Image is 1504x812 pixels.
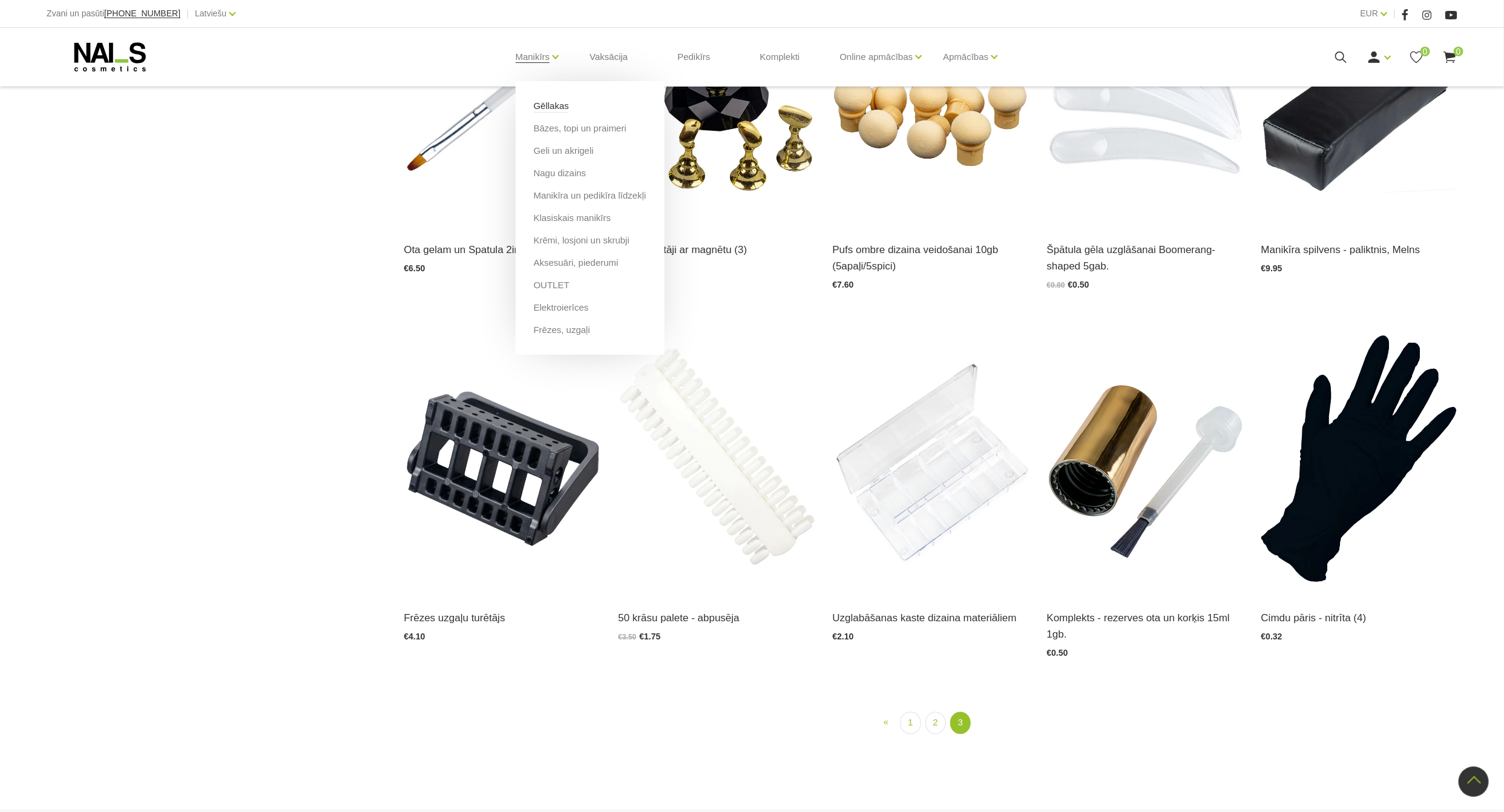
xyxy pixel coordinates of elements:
a: Ota gelam un Spatula 2in1, Balta [404,242,600,258]
a: 1 [900,712,921,734]
a: Tipšu turētāji ar magnētu (3) [618,242,814,258]
a: Cimdu pāris - nitrīta (4) [1261,610,1457,627]
span: | [1393,6,1396,21]
a: 0 [1409,50,1424,65]
a: Pufs ombre dizaina veidošanai 10gb (5apaļi/5spici) [833,242,1029,274]
a: Aksesuāri, piederumi [534,256,619,269]
a: Vaksācija [580,28,637,86]
div: Zvani un pasūti [47,6,180,21]
a: Frēzes, uzgaļi [534,323,590,337]
a: Gēllakas [534,99,569,113]
a: Pedikīrs [668,28,720,86]
a: Online apmācības [839,33,913,81]
span: €0.32 [1261,632,1282,642]
a: Nagu dizains [534,167,586,180]
a: Elektroierīces [534,301,589,314]
a: Uzglabāšanas kaste dizaina materiāliem [833,610,1029,627]
img: Frēzes uzgaļu turētājsFrēžu uzgaļu statīvs paredzēts dažādu izmēru, garumu un formu ērtai uzgaļu ... [404,325,600,595]
span: 0 [1420,47,1430,56]
img: Komplekts - rezerves ota un korķis 15 ml 1gb.Kā pareizi nomainīt: 1) Atskrūvē bāzi un Izņem bāzes... [1047,325,1243,595]
span: €2.10 [833,632,854,642]
a: Špātula gēla uzglāšanai Boomerang-shaped 5gab. [1047,242,1243,274]
img: Cimdu pāris - nitrīta... [1261,325,1457,595]
a: [PHONE_NUMBER] [104,9,180,18]
span: 0 [1454,47,1463,56]
a: Krēmi, losjoni un skrubji [534,234,629,247]
span: €4.10 [404,632,425,642]
a: 3 [950,712,971,734]
nav: catalog-product-list [404,712,1457,734]
img: Description [618,325,814,595]
span: €1.75 [639,632,660,642]
span: €0.50 [1068,280,1089,289]
span: €6.50 [404,263,425,273]
span: €3.50 [618,633,636,642]
a: Klasiskais manikīrs [534,211,611,225]
span: €0.80 [1047,281,1065,289]
a: Manikīra spilvens - paliktnis, Melns [1261,242,1457,258]
a: Manikīra un pedikīra līdzekļi [534,189,646,202]
span: €7.60 [833,280,854,289]
a: Geli un akrigeli [534,144,594,157]
a: Previous [876,712,896,733]
span: | [186,6,189,21]
a: 0 [1442,50,1457,65]
a: Manikīrs [516,33,550,81]
span: €9.95 [1261,263,1282,273]
a: Komplekts - rezerves ota un korķis 15ml 1gb. [1047,610,1243,643]
a: OUTLET [534,279,570,292]
a: 50 krāsu palete - abpusēja [618,610,814,627]
a: Apmācības [943,33,988,81]
span: « [884,717,888,727]
a: Bāzes, topi un praimeri [534,122,626,135]
a: 2 [925,712,946,734]
a: Frēzes uzgaļu turētājs [404,610,600,627]
a: Latviešu [195,6,226,21]
span: €0.50 [1047,649,1068,658]
a: Komplekti [750,28,810,86]
img: Plastmasas kastīte dizaina materiālu glabāšanai ar 11 dažāda izmēra nodalījumiem. Kastes izmēri: ... [833,325,1029,595]
a: EUR [1361,6,1379,21]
